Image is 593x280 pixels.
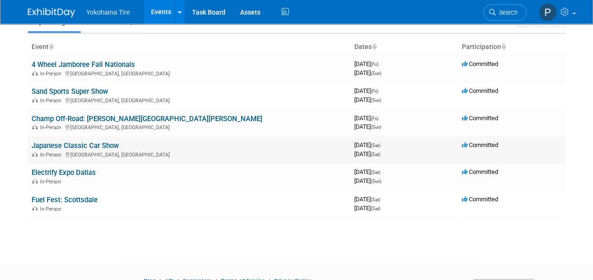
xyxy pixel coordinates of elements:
img: In-Person Event [32,71,38,75]
span: (Fri) [371,116,378,121]
span: - [382,196,383,203]
span: (Sun) [371,124,381,130]
span: Search [496,9,518,16]
span: (Sun) [371,179,381,184]
span: [DATE] [354,60,381,67]
span: Committed [462,87,498,94]
span: In-Person [40,98,64,104]
span: [DATE] [354,69,381,76]
a: Japanese Classic Car Show [32,141,119,150]
span: (Fri) [371,89,378,94]
img: In-Person Event [32,98,38,102]
span: (Sun) [371,71,381,76]
a: Champ Off-Road: [PERSON_NAME][GEOGRAPHIC_DATA][PERSON_NAME] [32,115,262,123]
span: - [382,141,383,148]
span: [DATE] [354,168,383,175]
span: [DATE] [354,150,380,157]
span: [DATE] [354,205,380,212]
span: (Sat) [371,170,380,175]
span: [DATE] [354,196,383,203]
span: In-Person [40,124,64,131]
span: Committed [462,115,498,122]
div: [GEOGRAPHIC_DATA], [GEOGRAPHIC_DATA] [32,96,347,104]
a: Fuel Fest: Scottsdale [32,196,98,204]
a: Electrify Expo Dallas [32,168,96,177]
span: In-Person [40,179,64,185]
span: (Sun) [371,98,381,103]
a: Sand Sports Super Show [32,87,108,96]
span: (Sat) [371,143,380,148]
th: Dates [351,39,458,55]
img: In-Person Event [32,179,38,183]
span: In-Person [40,206,64,212]
div: [GEOGRAPHIC_DATA], [GEOGRAPHIC_DATA] [32,150,347,158]
a: Sort by Event Name [49,43,53,50]
img: In-Person Event [32,124,38,129]
img: ExhibitDay [28,8,75,17]
span: Committed [462,168,498,175]
span: [DATE] [354,123,381,130]
span: In-Person [40,152,64,158]
th: Event [28,39,351,55]
span: - [380,115,381,122]
span: (Sat) [371,152,380,157]
span: In-Person [40,71,64,77]
div: [GEOGRAPHIC_DATA], [GEOGRAPHIC_DATA] [32,123,347,131]
span: Yokohama Tire [86,8,130,16]
span: Committed [462,60,498,67]
span: (Sat) [371,197,380,202]
a: Search [483,4,526,21]
span: - [382,168,383,175]
span: [DATE] [354,115,381,122]
span: [DATE] [354,87,381,94]
span: - [380,60,381,67]
th: Participation [458,39,566,55]
span: (Fri) [371,62,378,67]
span: Committed [462,141,498,148]
span: [DATE] [354,141,383,148]
img: In-Person Event [32,152,38,156]
a: 4 Wheel Jamboree Fall Nationals [32,60,135,69]
div: [GEOGRAPHIC_DATA], [GEOGRAPHIC_DATA] [32,69,347,77]
span: - [380,87,381,94]
img: In-Person Event [32,206,38,211]
span: [DATE] [354,96,381,103]
a: Sort by Start Date [372,43,376,50]
a: Sort by Participation Type [501,43,506,50]
img: Paris Hull [539,3,557,21]
span: (Sat) [371,206,380,211]
span: Committed [462,196,498,203]
span: [DATE] [354,177,381,184]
